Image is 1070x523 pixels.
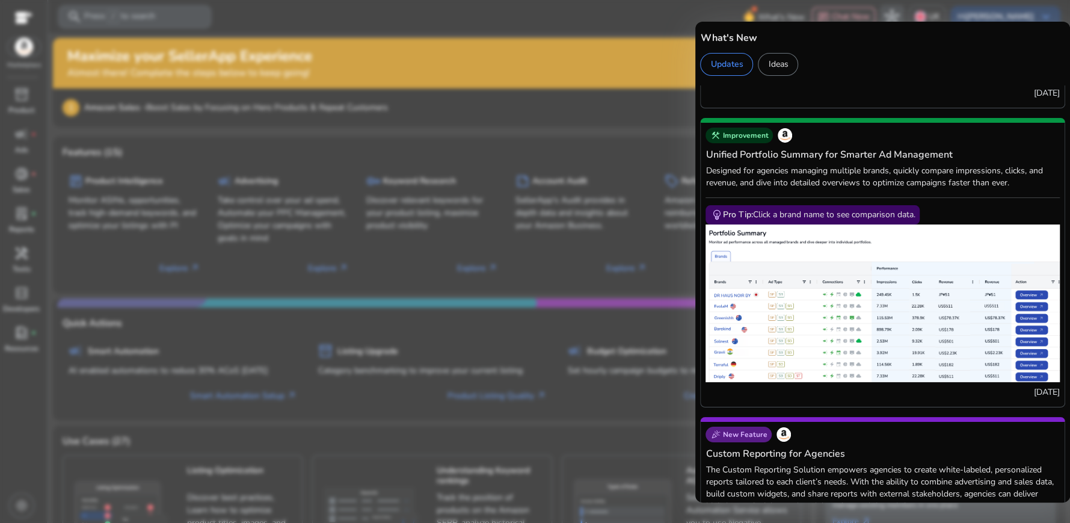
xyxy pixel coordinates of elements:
div: Updates [700,53,753,76]
img: Amazon [778,128,792,143]
h5: What's New [700,31,1065,45]
span: celebration [710,430,720,439]
p: The Custom Reporting Solution empowers agencies to create white-labeled, personalized reports tai... [706,464,1060,512]
span: construction [710,131,720,140]
img: Amazon [776,427,791,442]
span: Pro Tip: [722,209,752,220]
h5: Unified Portfolio Summary for Smarter Ad Management [706,147,1060,162]
img: Unified Portfolio Summary for Smarter Ad Management [706,224,1060,382]
div: Ideas [758,53,798,76]
div: Click a brand name to see comparison data. [722,209,915,221]
span: Improvement [722,131,768,140]
p: Designed for agencies managing multiple brands, quickly compare impressions, clicks, and revenue,... [706,165,1060,189]
span: emoji_objects [710,209,722,221]
span: New Feature [722,430,767,439]
h5: Custom Reporting for Agencies [706,447,1060,461]
p: [DATE] [706,386,1060,398]
p: [DATE] [706,87,1060,99]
